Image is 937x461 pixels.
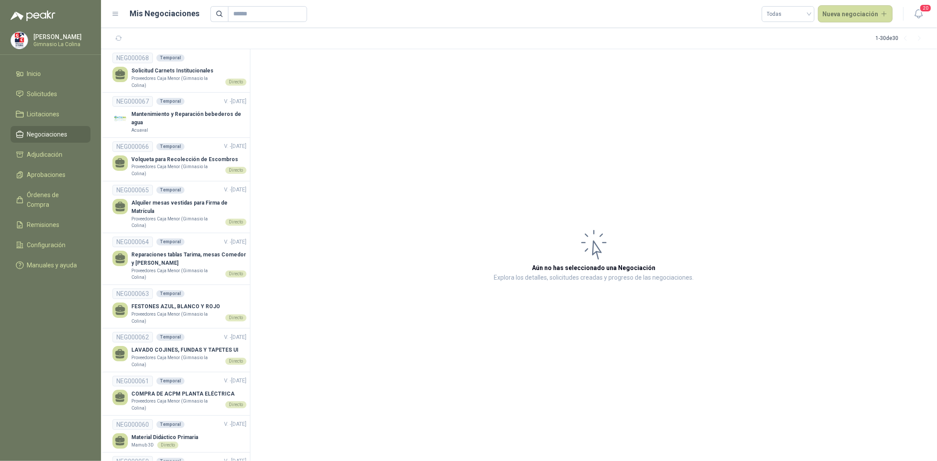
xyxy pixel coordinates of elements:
[112,237,153,247] div: NEG000064
[131,127,148,134] p: Acuaval
[225,401,246,408] div: Directo
[11,257,90,274] a: Manuales y ayuda
[156,378,185,385] div: Temporal
[112,53,246,89] a: NEG000068TemporalSolicitud Carnets InstitucionalesProveedores Caja Menor (Gimnasio la Colina)Directo
[156,187,185,194] div: Temporal
[131,398,222,411] p: Proveedores Caja Menor (Gimnasio la Colina)
[112,288,153,299] div: NEG000063
[131,303,246,311] p: FESTONES AZUL, BLANCO Y ROJO
[11,187,90,213] a: Órdenes de Compra
[27,69,41,79] span: Inicio
[112,141,153,152] div: NEG000066
[112,332,246,368] a: NEG000062TemporalV. -[DATE] LAVADO COJINES, FUNDAS Y TAPETES UIProveedores Caja Menor (Gimnasio l...
[27,150,63,159] span: Adjudicación
[131,75,222,89] p: Proveedores Caja Menor (Gimnasio la Colina)
[156,334,185,341] div: Temporal
[130,7,200,20] h1: Mis Negociaciones
[224,378,246,384] span: V. - [DATE]
[27,89,58,99] span: Solicitudes
[131,390,246,398] p: COMPRA DE ACPM PLANTA ELÉCTRICA
[112,53,153,63] div: NEG000068
[112,96,153,107] div: NEG000067
[225,270,246,277] div: Directo
[131,110,246,127] p: Mantenimiento y Reparación bebederos de agua
[11,86,90,102] a: Solicitudes
[11,11,55,21] img: Logo peakr
[131,67,246,75] p: Solicitud Carnets Institucionales
[818,5,893,23] button: Nueva negociación
[131,311,222,324] p: Proveedores Caja Menor (Gimnasio la Colina)
[11,32,28,49] img: Company Logo
[225,167,246,174] div: Directo
[919,4,932,12] span: 20
[225,314,246,321] div: Directo
[494,273,694,283] p: Explora los detalles, solicitudes creadas y progreso de las negociaciones.
[131,267,222,281] p: Proveedores Caja Menor (Gimnasio la Colina)
[157,442,178,449] div: Directo
[156,421,185,428] div: Temporal
[11,65,90,82] a: Inicio
[224,143,246,149] span: V. - [DATE]
[875,32,926,46] div: 1 - 30 de 30
[112,185,153,195] div: NEG000065
[112,376,153,386] div: NEG000061
[156,238,185,245] div: Temporal
[156,98,185,105] div: Temporal
[112,110,128,126] img: Company Logo
[112,237,246,281] a: NEG000064TemporalV. -[DATE] Reparaciones tablas Tarima, mesas Comedor y [PERSON_NAME]Proveedores ...
[131,442,154,449] p: Mamub 3D
[112,96,246,133] a: NEG000067TemporalV. -[DATE] Company LogoMantenimiento y Reparación bebederos de aguaAcuaval
[225,358,246,365] div: Directo
[156,290,185,297] div: Temporal
[112,419,153,430] div: NEG000060
[33,34,88,40] p: [PERSON_NAME]
[33,42,88,47] p: Gimnasio La Colina
[224,334,246,340] span: V. - [DATE]
[11,237,90,253] a: Configuración
[156,143,185,150] div: Temporal
[131,155,246,164] p: Volqueta para Recolección de Escombros
[11,166,90,183] a: Aprobaciones
[112,141,246,177] a: NEG000066TemporalV. -[DATE] Volqueta para Recolección de EscombrosProveedores Caja Menor (Gimnasi...
[131,251,246,267] p: Reparaciones tablas Tarima, mesas Comedor y [PERSON_NAME]
[131,163,222,177] p: Proveedores Caja Menor (Gimnasio la Colina)
[224,239,246,245] span: V. - [DATE]
[112,332,153,342] div: NEG000062
[767,7,809,21] span: Todas
[112,288,246,324] a: NEG000063TemporalFESTONES AZUL, BLANCO Y ROJOProveedores Caja Menor (Gimnasio la Colina)Directo
[27,260,77,270] span: Manuales y ayuda
[131,216,222,229] p: Proveedores Caja Menor (Gimnasio la Colina)
[225,79,246,86] div: Directo
[112,376,246,412] a: NEG000061TemporalV. -[DATE] COMPRA DE ACPM PLANTA ELÉCTRICAProveedores Caja Menor (Gimnasio la Co...
[11,106,90,122] a: Licitaciones
[11,216,90,233] a: Remisiones
[224,98,246,104] span: V. - [DATE]
[532,263,655,273] h3: Aún no has seleccionado una Negociación
[224,421,246,427] span: V. - [DATE]
[11,146,90,163] a: Adjudicación
[131,346,246,354] p: LAVADO COJINES, FUNDAS Y TAPETES UI
[131,433,198,442] p: Material Didáctico Primaria
[27,220,60,230] span: Remisiones
[112,419,246,449] a: NEG000060TemporalV. -[DATE] Material Didáctico PrimariaMamub 3DDirecto
[11,126,90,143] a: Negociaciones
[27,190,82,209] span: Órdenes de Compra
[27,170,66,180] span: Aprobaciones
[225,219,246,226] div: Directo
[27,130,68,139] span: Negociaciones
[131,199,246,216] p: Alquiler mesas vestidas para Firma de Matrícula
[131,354,222,368] p: Proveedores Caja Menor (Gimnasio la Colina)
[112,185,246,229] a: NEG000065TemporalV. -[DATE] Alquiler mesas vestidas para Firma de MatrículaProveedores Caja Menor...
[27,109,60,119] span: Licitaciones
[156,54,185,61] div: Temporal
[911,6,926,22] button: 20
[224,187,246,193] span: V. - [DATE]
[27,240,66,250] span: Configuración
